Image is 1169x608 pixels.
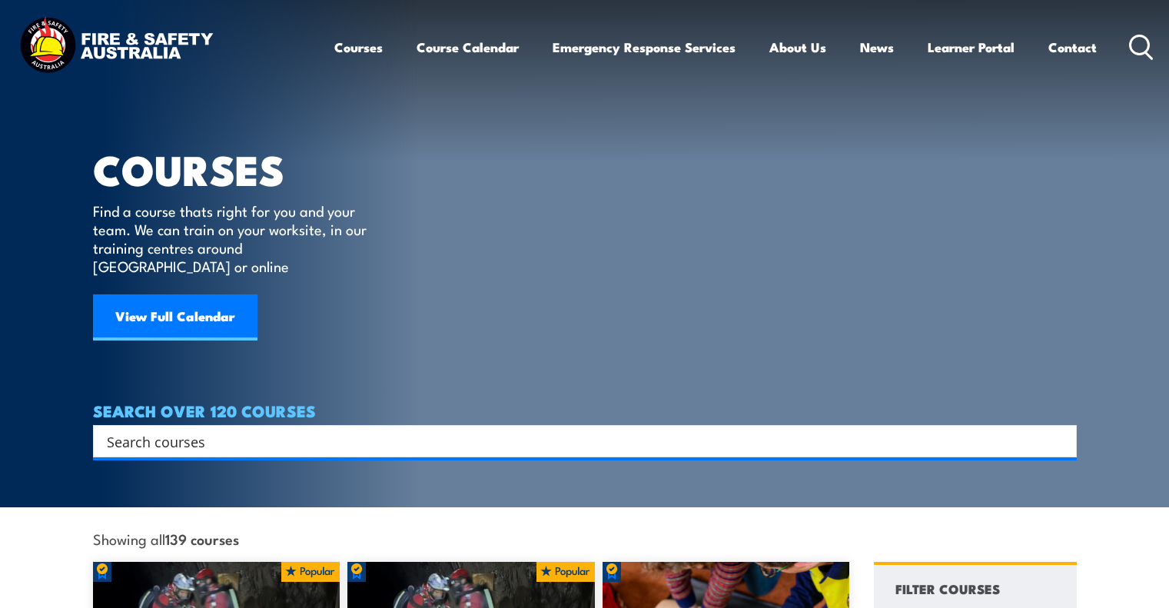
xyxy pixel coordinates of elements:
a: About Us [769,27,826,68]
a: Course Calendar [417,27,519,68]
h4: SEARCH OVER 120 COURSES [93,402,1077,419]
input: Search input [107,430,1043,453]
span: Showing all [93,530,239,547]
p: Find a course thats right for you and your team. We can train on your worksite, in our training c... [93,201,374,275]
a: View Full Calendar [93,294,257,341]
strong: 139 courses [165,528,239,549]
h4: FILTER COURSES [895,578,1000,599]
form: Search form [110,430,1046,452]
a: Emergency Response Services [553,27,736,68]
a: Contact [1048,27,1097,68]
a: News [860,27,894,68]
button: Search magnifier button [1050,430,1071,452]
h1: COURSES [93,151,389,187]
a: Learner Portal [928,27,1015,68]
a: Courses [334,27,383,68]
